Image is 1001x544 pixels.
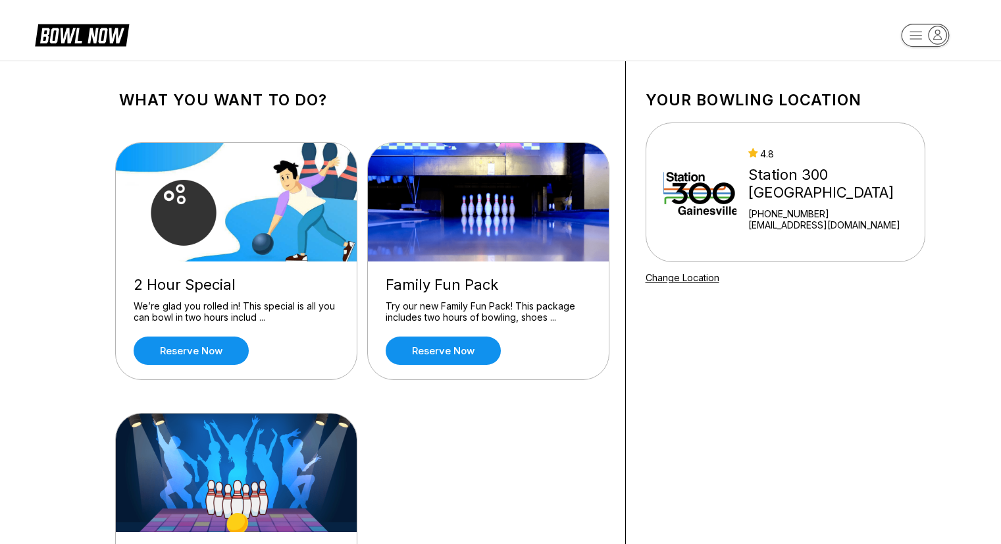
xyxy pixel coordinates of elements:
a: [EMAIL_ADDRESS][DOMAIN_NAME] [748,219,919,231]
img: 2 Hour Special [116,143,358,261]
div: Family Fun Pack [386,276,591,294]
div: Station 300 [GEOGRAPHIC_DATA] [748,166,919,202]
div: Try our new Family Fun Pack! This package includes two hours of bowling, shoes ... [386,300,591,323]
div: 2 Hour Special [134,276,339,294]
h1: Your bowling location [646,91,925,109]
div: We’re glad you rolled in! This special is all you can bowl in two hours includ ... [134,300,339,323]
a: Reserve now [134,337,249,365]
div: 4.8 [748,148,919,159]
img: Station 300 Gainesville [663,143,737,242]
img: Family Fun Pack [368,143,610,261]
img: Cosmic Bowling [116,414,358,532]
div: [PHONE_NUMBER] [748,208,919,219]
a: Change Location [646,272,719,283]
a: Reserve now [386,337,501,365]
h1: What you want to do? [119,91,605,109]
